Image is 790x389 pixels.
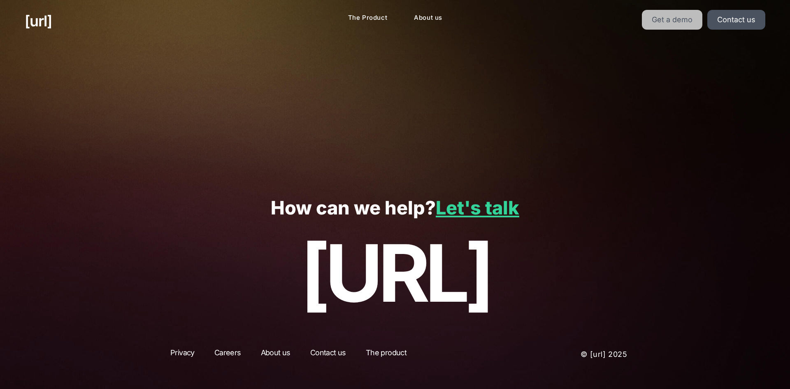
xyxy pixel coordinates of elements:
[25,198,765,219] p: How can we help?
[25,228,765,317] p: [URL]
[207,347,249,362] a: Careers
[342,10,394,26] a: The Product
[707,10,765,30] a: Contact us
[436,196,519,219] a: Let's talk
[511,347,627,362] p: © [URL] 2025
[303,347,353,362] a: Contact us
[642,10,702,30] a: Get a demo
[358,347,414,362] a: The product
[163,347,202,362] a: Privacy
[407,10,449,26] a: About us
[253,347,298,362] a: About us
[25,10,52,32] a: [URL]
